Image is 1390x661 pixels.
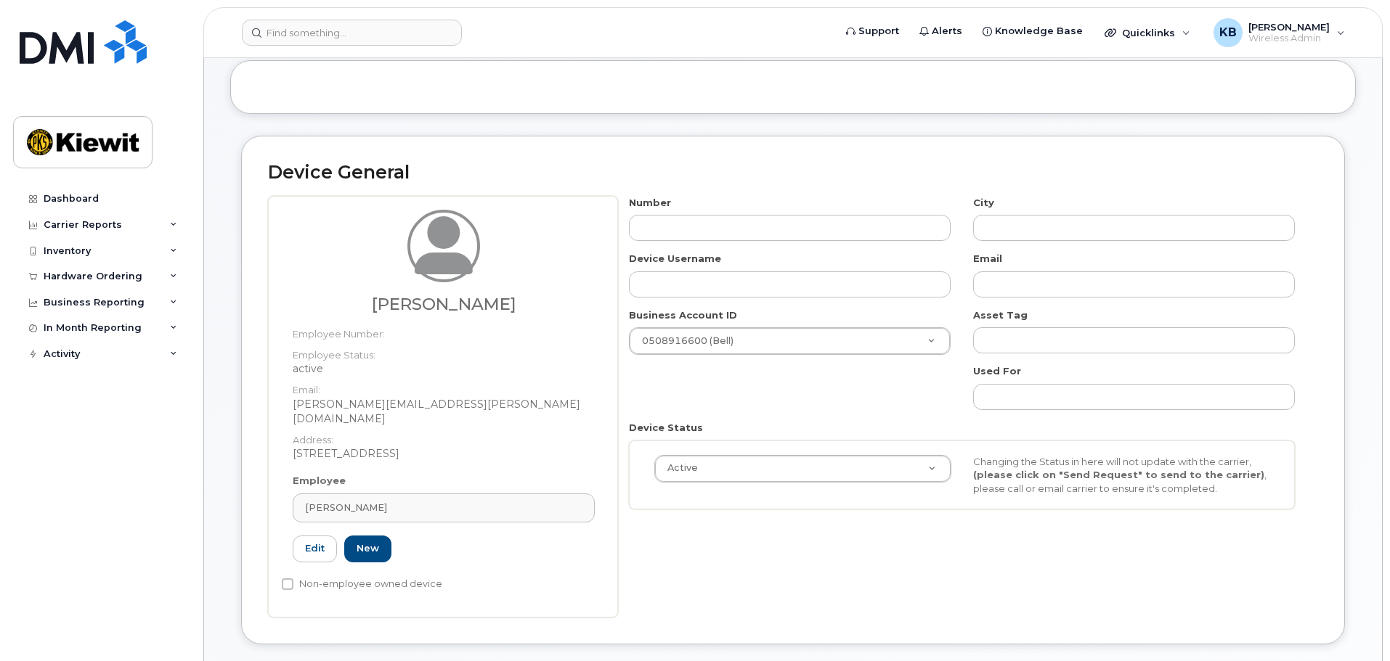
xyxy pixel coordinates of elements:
[909,17,972,46] a: Alerts
[655,456,951,482] a: Active
[293,376,595,397] dt: Email:
[836,17,909,46] a: Support
[973,252,1002,266] label: Email
[268,163,1318,183] h2: Device General
[995,24,1083,38] span: Knowledge Base
[293,320,595,341] dt: Employee Number:
[633,334,733,348] span: 0508916600 (Bell)
[858,24,899,38] span: Support
[1248,33,1330,44] span: Wireless Admin
[293,446,595,461] dd: [STREET_ADDRESS]
[629,196,671,210] label: Number
[630,328,950,354] a: 0508916600 (Bell)
[293,474,346,488] label: Employee
[1203,18,1355,47] div: Kimberly Boucher
[344,535,391,562] a: New
[962,455,1281,496] div: Changing the Status in here will not update with the carrier, , please call or email carrier to e...
[293,295,595,313] h3: [PERSON_NAME]
[659,461,698,475] span: Active
[973,469,1264,480] strong: (please click on "Send Request" to send to the carrier)
[973,364,1021,378] label: Used For
[242,20,462,46] input: Find something...
[1327,598,1379,650] iframe: Messenger Launcher
[972,17,1093,46] a: Knowledge Base
[293,493,595,522] a: [PERSON_NAME]
[305,501,387,514] span: [PERSON_NAME]
[973,308,1028,322] label: Asset Tag
[293,426,595,447] dt: Address:
[293,361,595,376] dd: active
[629,252,721,266] label: Device Username
[1248,21,1330,33] span: [PERSON_NAME]
[293,397,595,426] dd: [PERSON_NAME][EMAIL_ADDRESS][PERSON_NAME][DOMAIN_NAME]
[629,308,737,322] label: Business Account ID
[293,341,595,362] dt: Employee Status:
[1122,27,1175,38] span: Quicklinks
[932,24,962,38] span: Alerts
[282,575,442,593] label: Non-employee owned device
[282,578,293,590] input: Non-employee owned device
[629,421,703,435] label: Device Status
[293,535,337,562] a: Edit
[1094,18,1200,47] div: Quicklinks
[973,196,994,210] label: City
[1219,24,1237,41] span: KB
